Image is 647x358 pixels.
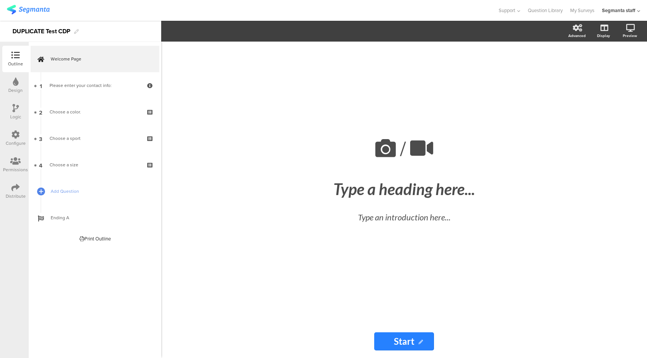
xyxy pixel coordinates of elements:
div: DUPLICATE Test CDP [12,25,70,37]
span: Welcome Page [51,55,148,63]
input: Start [374,332,434,350]
a: Welcome Page [31,46,159,72]
div: Choose a size [50,161,140,169]
a: Ending A [31,205,159,231]
div: Preview [623,33,637,39]
div: Design [8,87,23,94]
div: Display [597,33,610,39]
span: 3 [39,134,42,143]
div: Print Outline [79,235,111,242]
span: 2 [39,108,42,116]
img: segmanta logo [7,5,50,14]
div: Please enter your contact info: [50,82,140,89]
div: Choose a sport [50,135,140,142]
span: 4 [39,161,42,169]
div: Permissions [3,166,28,173]
a: 2 Choose a color. [31,99,159,125]
span: Add Question [51,188,148,195]
span: / [400,134,406,164]
div: Distribute [6,193,26,200]
a: 3 Choose a sport [31,125,159,152]
div: Configure [6,140,26,147]
a: 4 Choose a size [31,152,159,178]
div: Choose a color. [50,108,140,116]
div: Segmanta staff [602,7,635,14]
span: 1 [40,81,42,90]
span: Ending A [51,214,148,222]
div: Advanced [568,33,586,39]
span: Support [499,7,515,14]
div: Outline [8,60,23,67]
div: Type an introduction here... [272,211,537,223]
a: 1 Please enter your contact info: [31,72,159,99]
div: Logic [10,113,21,120]
div: Type a heading here... [264,180,544,198]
